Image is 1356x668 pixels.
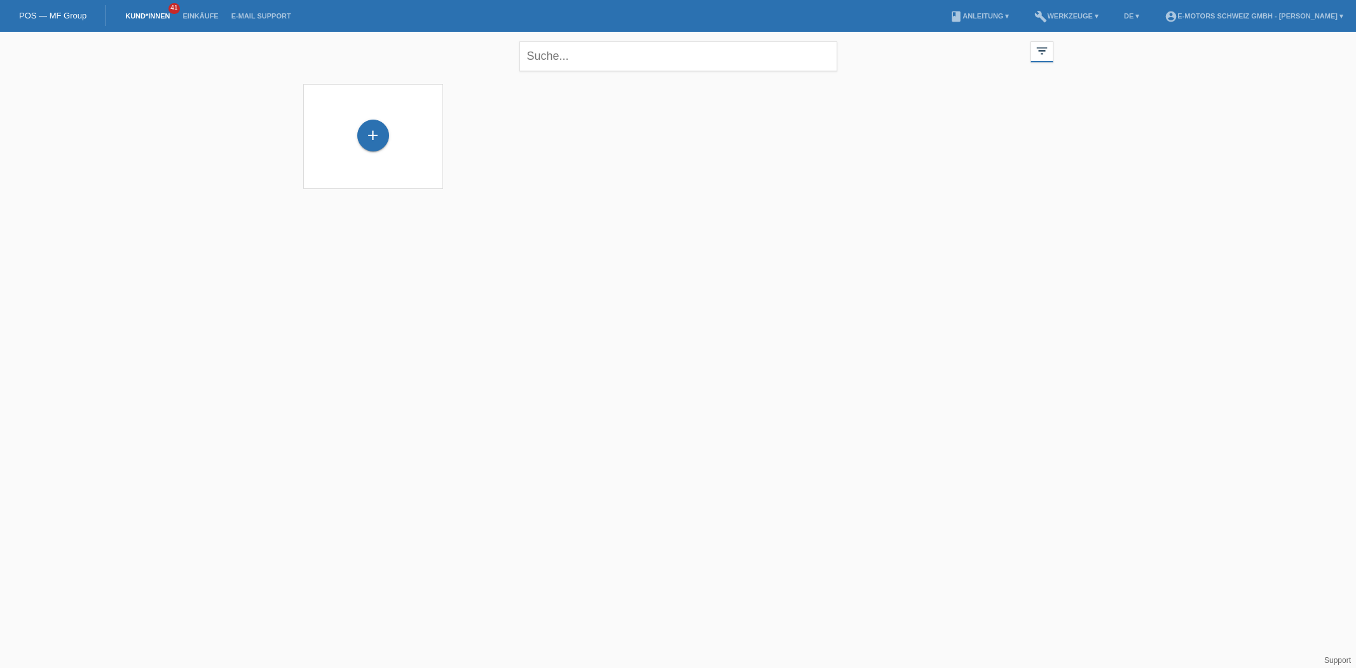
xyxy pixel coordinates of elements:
[168,3,180,14] span: 41
[1165,10,1177,23] i: account_circle
[943,12,1015,20] a: bookAnleitung ▾
[358,125,388,146] div: Kund*in hinzufügen
[519,41,837,71] input: Suche...
[19,11,86,20] a: POS — MF Group
[225,12,298,20] a: E-Mail Support
[1324,656,1351,665] a: Support
[119,12,176,20] a: Kund*innen
[1028,12,1105,20] a: buildWerkzeuge ▾
[950,10,962,23] i: book
[1035,44,1049,58] i: filter_list
[1118,12,1146,20] a: DE ▾
[1034,10,1047,23] i: build
[176,12,224,20] a: Einkäufe
[1158,12,1350,20] a: account_circleE-Motors Schweiz GmbH - [PERSON_NAME] ▾
[466,143,586,163] div: [PERSON_NAME] [PERSON_NAME] (30)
